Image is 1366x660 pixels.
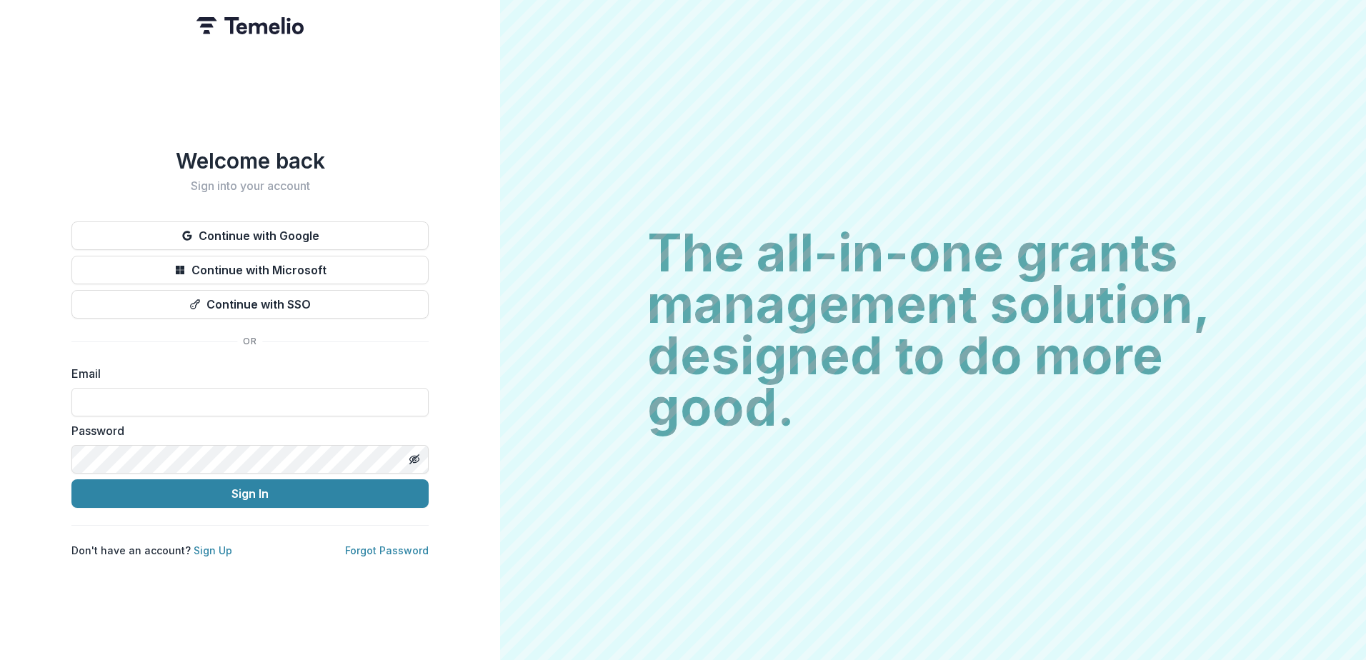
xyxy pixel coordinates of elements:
button: Sign In [71,479,429,508]
button: Continue with SSO [71,290,429,319]
p: Don't have an account? [71,543,232,558]
h2: Sign into your account [71,179,429,193]
a: Sign Up [194,544,232,556]
h1: Welcome back [71,148,429,174]
label: Email [71,365,420,382]
button: Continue with Microsoft [71,256,429,284]
button: Toggle password visibility [403,448,426,471]
img: Temelio [196,17,304,34]
label: Password [71,422,420,439]
button: Continue with Google [71,221,429,250]
a: Forgot Password [345,544,429,556]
